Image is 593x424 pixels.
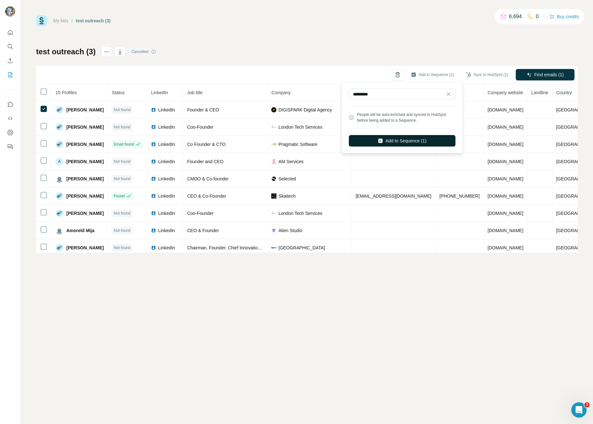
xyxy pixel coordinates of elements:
[488,90,523,95] span: Company website
[187,176,229,181] span: CMDO & Co-founder
[5,69,15,80] button: My lists
[5,141,15,152] button: Feedback
[271,142,276,147] img: company-logo
[534,72,564,78] span: Find emails (1)
[187,125,214,130] span: Coo-Founder
[488,228,523,233] span: [DOMAIN_NAME]
[488,193,523,199] span: [DOMAIN_NAME]
[271,245,276,250] img: company-logo
[187,142,225,147] span: Co Founder & CTO
[56,158,63,165] div: A
[151,107,156,112] img: LinkedIn logo
[278,193,296,199] span: Skaitech
[278,124,322,130] span: London Tech Services
[130,48,158,56] div: Cancelled
[357,112,455,123] div: People will be auto-enriched and synced to HubSpot before being added to a Sequence.
[114,193,124,199] span: Found
[187,228,219,233] span: CEO & Founder
[439,193,480,199] span: [PHONE_NUMBER]
[56,123,63,131] img: Avatar
[5,41,15,52] button: Search
[278,141,317,148] span: Pragmatic Software
[114,159,130,164] span: Not found
[5,27,15,38] button: Quick start
[151,142,156,147] img: LinkedIn logo
[187,159,223,164] span: Founder and CEO
[278,210,322,216] span: London Tech Services
[151,90,168,95] span: LinkedIn
[66,141,104,148] span: [PERSON_NAME]
[114,107,130,113] span: Not found
[187,211,214,216] span: Coo-Founder
[114,141,134,147] span: Email found
[151,176,156,181] img: LinkedIn logo
[66,107,104,113] span: [PERSON_NAME]
[66,158,104,165] span: [PERSON_NAME]
[158,107,175,113] span: LinkedIn
[151,211,156,216] img: LinkedIn logo
[488,176,523,181] span: [DOMAIN_NAME]
[5,113,15,124] button: Use Surfe API
[158,245,175,251] span: LinkedIn
[56,192,63,200] img: Avatar
[158,124,175,130] span: LinkedIn
[488,142,523,147] span: [DOMAIN_NAME]
[151,228,156,233] img: LinkedIn logo
[509,13,522,20] p: 6,694
[488,211,523,216] span: [DOMAIN_NAME]
[271,159,276,164] img: company-logo
[56,175,63,183] img: Avatar
[187,193,226,199] span: CEO & Co-Founder
[278,227,302,234] span: Alien Studio
[271,90,290,95] span: Company
[187,90,202,95] span: Job title
[278,176,296,182] span: Selected
[271,193,276,199] img: company-logo
[584,402,589,407] span: 3
[271,176,276,181] img: company-logo
[36,15,47,26] img: Surfe Logo
[56,244,63,252] img: Avatar
[187,107,219,112] span: Founder & CEO
[56,209,63,217] img: Avatar
[271,211,276,216] img: company-logo
[356,193,431,199] span: [EMAIL_ADDRESS][DOMAIN_NAME]
[56,106,63,114] img: Avatar
[278,158,304,165] span: AM Services
[531,90,548,95] span: Landline
[271,125,276,130] img: company-logo
[536,13,539,20] p: 0
[112,90,124,95] span: Status
[66,210,104,216] span: [PERSON_NAME]
[407,70,458,79] button: Add to Sequence (1)
[5,127,15,138] button: Dashboard
[488,159,523,164] span: [DOMAIN_NAME]
[556,90,572,95] span: Country
[158,227,175,234] span: LinkedIn
[114,176,130,182] span: Not found
[462,70,513,79] button: Sync to HubSpot (1)
[114,245,130,251] span: Not found
[488,107,523,112] span: [DOMAIN_NAME]
[5,6,15,17] img: Avatar
[488,125,523,130] span: [DOMAIN_NAME]
[5,55,15,66] button: Enrich CSV
[158,176,175,182] span: LinkedIn
[66,227,94,234] span: Amoreld Mija
[36,47,96,57] h1: test outreach (3)
[114,228,130,233] span: Not found
[271,228,276,233] img: company-logo
[516,69,574,80] button: Find emails (1)
[488,245,523,250] span: [DOMAIN_NAME]
[53,18,68,23] a: My lists
[114,124,130,130] span: Not found
[66,176,104,182] span: [PERSON_NAME]
[158,210,175,216] span: LinkedIn
[278,107,332,113] span: DIGISPARK Digital Agency
[66,245,104,251] span: [PERSON_NAME]
[66,193,104,199] span: [PERSON_NAME]
[158,158,175,165] span: LinkedIn
[151,125,156,130] img: LinkedIn logo
[66,124,104,130] span: [PERSON_NAME]
[71,18,73,24] li: /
